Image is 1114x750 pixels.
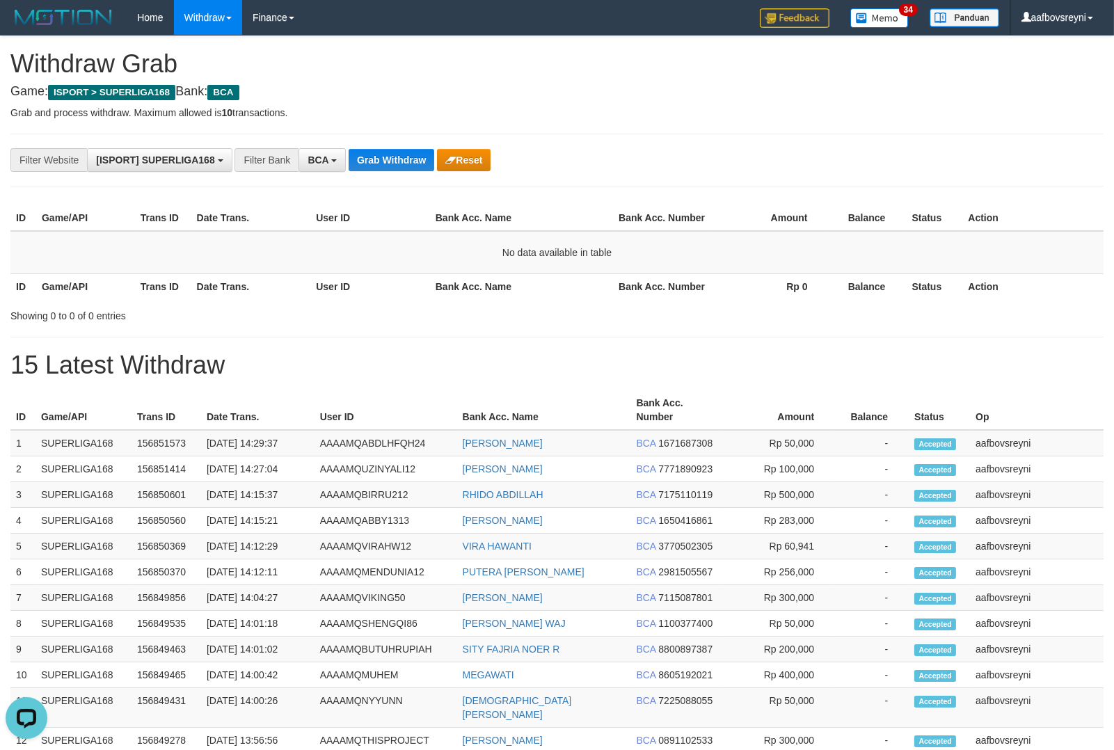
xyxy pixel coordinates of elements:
div: Filter Bank [234,148,299,172]
td: AAAAMQSHENGQI86 [315,611,457,637]
span: BCA [636,592,655,603]
th: ID [10,273,36,299]
td: 1 [10,430,35,456]
span: 34 [899,3,918,16]
td: AAAAMQABBY1313 [315,508,457,534]
span: Accepted [914,735,956,747]
td: AAAAMQABDLHFQH24 [315,430,457,456]
td: Rp 50,000 [724,611,835,637]
span: BCA [636,735,655,746]
td: AAAAMQMENDUNIA12 [315,559,457,585]
td: 156850601 [132,482,201,508]
td: aafbovsreyni [970,611,1104,637]
td: 10 [10,662,35,688]
td: 156849856 [132,585,201,611]
td: - [835,534,909,559]
a: [DEMOGRAPHIC_DATA][PERSON_NAME] [463,695,572,720]
td: aafbovsreyni [970,508,1104,534]
img: panduan.png [930,8,999,27]
h1: 15 Latest Withdraw [10,351,1104,379]
a: [PERSON_NAME] [463,515,543,526]
span: Copy 1100377400 to clipboard [658,618,713,629]
strong: 10 [221,107,232,118]
span: Accepted [914,619,956,630]
th: Date Trans. [191,273,311,299]
span: Copy 1671687308 to clipboard [658,438,713,449]
td: aafbovsreyni [970,482,1104,508]
td: 5 [10,534,35,559]
td: [DATE] 14:12:11 [201,559,315,585]
button: [ISPORT] SUPERLIGA168 [87,148,232,172]
td: [DATE] 14:00:42 [201,662,315,688]
th: Date Trans. [191,205,311,231]
a: SITY FAJRIA NOER R [463,644,560,655]
td: Rp 400,000 [724,662,835,688]
span: Accepted [914,670,956,682]
td: SUPERLIGA168 [35,534,132,559]
td: 156850369 [132,534,201,559]
td: Rp 60,941 [724,534,835,559]
td: SUPERLIGA168 [35,688,132,728]
span: Accepted [914,490,956,502]
span: Copy 7771890923 to clipboard [658,463,713,474]
a: [PERSON_NAME] [463,592,543,603]
a: [PERSON_NAME] [463,463,543,474]
td: - [835,688,909,728]
td: aafbovsreyni [970,559,1104,585]
th: Op [970,390,1104,430]
button: Grab Withdraw [349,149,434,171]
td: aafbovsreyni [970,430,1104,456]
td: 156849465 [132,662,201,688]
th: Trans ID [135,205,191,231]
th: Status [906,205,962,231]
td: Rp 50,000 [724,688,835,728]
th: User ID [310,205,430,231]
th: Bank Acc. Name [457,390,631,430]
span: Accepted [914,438,956,450]
td: 11 [10,688,35,728]
a: RHIDO ABDILLAH [463,489,543,500]
a: [PERSON_NAME] [463,438,543,449]
th: Amount [724,390,835,430]
a: [PERSON_NAME] WAJ [463,618,566,629]
span: Accepted [914,696,956,708]
span: BCA [636,438,655,449]
button: Open LiveChat chat widget [6,6,47,47]
span: BCA [636,695,655,706]
td: [DATE] 14:04:27 [201,585,315,611]
th: ID [10,390,35,430]
button: Reset [437,149,491,171]
td: aafbovsreyni [970,688,1104,728]
span: Copy 7115087801 to clipboard [658,592,713,603]
td: Rp 100,000 [724,456,835,482]
th: Amount [712,205,829,231]
td: Rp 283,000 [724,508,835,534]
td: AAAAMQBUTUHRUPIAH [315,637,457,662]
td: - [835,482,909,508]
span: ISPORT > SUPERLIGA168 [48,85,175,100]
span: [ISPORT] SUPERLIGA168 [96,154,214,166]
td: SUPERLIGA168 [35,585,132,611]
th: User ID [315,390,457,430]
th: Balance [835,390,909,430]
td: 7 [10,585,35,611]
p: Grab and process withdraw. Maximum allowed is transactions. [10,106,1104,120]
button: BCA [299,148,346,172]
span: Accepted [914,464,956,476]
td: SUPERLIGA168 [35,456,132,482]
th: ID [10,205,36,231]
span: Accepted [914,516,956,527]
a: VIRA HAWANTI [463,541,532,552]
td: [DATE] 14:15:37 [201,482,315,508]
th: Trans ID [135,273,191,299]
span: BCA [636,644,655,655]
td: Rp 500,000 [724,482,835,508]
td: SUPERLIGA168 [35,508,132,534]
td: - [835,508,909,534]
span: BCA [636,669,655,680]
td: 3 [10,482,35,508]
div: Showing 0 to 0 of 0 entries [10,303,454,323]
span: Copy 1650416861 to clipboard [658,515,713,526]
span: BCA [207,85,239,100]
th: User ID [310,273,430,299]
